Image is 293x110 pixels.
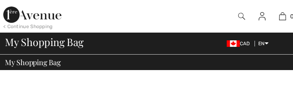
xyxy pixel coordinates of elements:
[273,11,293,21] a: 0
[3,23,53,30] div: < Continue Shopping
[227,40,240,47] img: Canadian Dollar
[5,59,61,66] span: My Shopping Bag
[238,11,245,21] img: search the website
[252,11,272,21] a: Sign In
[259,11,266,21] img: My Info
[227,41,253,46] span: CAD
[258,41,268,46] span: EN
[3,7,61,23] img: 1ère Avenue
[5,37,83,47] span: My Shopping Bag
[279,11,286,21] img: My Bag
